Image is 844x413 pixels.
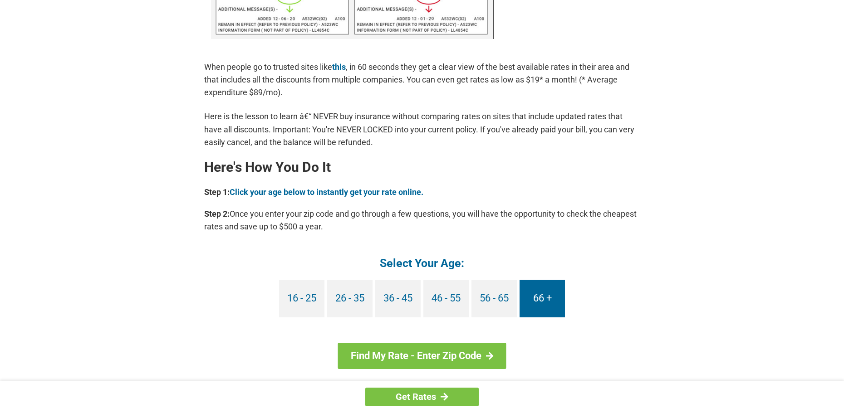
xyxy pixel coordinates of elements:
[230,187,423,197] a: Click your age below to instantly get your rate online.
[204,110,640,148] p: Here is the lesson to learn â€“ NEVER buy insurance without comparing rates on sites that include...
[471,280,517,317] a: 56 - 65
[204,209,230,219] b: Step 2:
[204,187,230,197] b: Step 1:
[204,208,640,233] p: Once you enter your zip code and go through a few questions, you will have the opportunity to che...
[204,160,640,175] h2: Here's How You Do It
[204,256,640,271] h4: Select Your Age:
[327,280,373,317] a: 26 - 35
[365,388,479,406] a: Get Rates
[423,280,469,317] a: 46 - 55
[520,280,565,317] a: 66 +
[204,61,640,99] p: When people go to trusted sites like , in 60 seconds they get a clear view of the best available ...
[338,343,506,369] a: Find My Rate - Enter Zip Code
[332,62,346,72] a: this
[279,280,324,317] a: 16 - 25
[375,280,421,317] a: 36 - 45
